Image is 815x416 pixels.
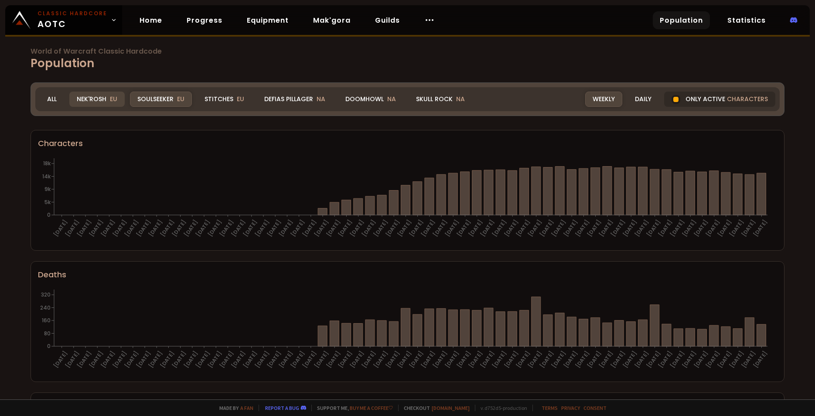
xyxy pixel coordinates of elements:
[752,218,769,238] text: [DATE]
[409,92,472,107] div: Skull Rock
[585,92,622,107] div: Weekly
[218,350,235,369] text: [DATE]
[586,350,603,369] text: [DATE]
[479,218,496,238] text: [DATE]
[681,218,698,238] text: [DATE]
[740,350,757,369] text: [DATE]
[240,11,296,29] a: Equipment
[627,92,659,107] div: Daily
[206,350,223,369] text: [DATE]
[325,218,342,238] text: [DATE]
[123,350,140,369] text: [DATE]
[159,218,176,238] text: [DATE]
[491,218,508,238] text: [DATE]
[159,350,176,369] text: [DATE]
[237,95,244,103] span: EU
[38,10,107,31] span: AOTC
[443,218,460,238] text: [DATE]
[398,405,470,411] span: Checkout
[38,269,777,280] div: Deaths
[38,10,107,17] small: Classic Hardcore
[598,350,615,369] text: [DATE]
[479,350,496,369] text: [DATE]
[277,350,294,369] text: [DATE]
[692,218,709,238] text: [DATE]
[455,218,472,238] text: [DATE]
[306,11,358,29] a: Mak'gora
[88,218,105,238] text: [DATE]
[503,350,520,369] text: [DATE]
[265,405,299,411] a: Report a bug
[64,350,81,369] text: [DATE]
[526,350,543,369] text: [DATE]
[313,218,330,238] text: [DATE]
[728,350,745,369] text: [DATE]
[40,92,64,107] div: All
[183,218,200,238] text: [DATE]
[550,218,567,238] text: [DATE]
[206,218,223,238] text: [DATE]
[408,218,425,238] text: [DATE]
[387,95,396,103] span: NA
[99,350,116,369] text: [DATE]
[384,218,401,238] text: [DATE]
[396,350,413,369] text: [DATE]
[368,11,407,29] a: Guilds
[420,218,437,238] text: [DATE]
[180,11,229,29] a: Progress
[526,218,543,238] text: [DATE]
[301,350,318,369] text: [DATE]
[720,11,773,29] a: Statistics
[277,218,294,238] text: [DATE]
[42,317,51,324] tspan: 160
[47,211,51,218] tspan: 0
[5,5,122,35] a: Classic HardcoreAOTC
[681,350,698,369] text: [DATE]
[41,291,51,298] tspan: 320
[621,218,638,238] text: [DATE]
[633,218,650,238] text: [DATE]
[752,350,769,369] text: [DATE]
[432,350,449,369] text: [DATE]
[40,304,51,311] tspan: 240
[177,95,184,103] span: EU
[669,218,686,238] text: [DATE]
[716,218,733,238] text: [DATE]
[633,350,650,369] text: [DATE]
[740,218,757,238] text: [DATE]
[692,350,709,369] text: [DATE]
[562,350,579,369] text: [DATE]
[704,218,721,238] text: [DATE]
[432,405,470,411] a: [DOMAIN_NAME]
[317,95,325,103] span: NA
[254,218,271,238] text: [DATE]
[539,218,556,238] text: [DATE]
[574,218,591,238] text: [DATE]
[230,218,247,238] text: [DATE]
[42,173,51,180] tspan: 14k
[432,218,449,238] text: [DATE]
[645,218,662,238] text: [DATE]
[348,350,365,369] text: [DATE]
[657,218,674,238] text: [DATE]
[372,218,389,238] text: [DATE]
[218,218,235,238] text: [DATE]
[183,350,200,369] text: [DATE]
[598,218,615,238] text: [DATE]
[147,218,164,238] text: [DATE]
[88,350,105,369] text: [DATE]
[550,350,567,369] text: [DATE]
[242,218,259,238] text: [DATE]
[130,92,192,107] div: Soulseeker
[44,330,51,337] tspan: 80
[645,350,662,369] text: [DATE]
[135,218,152,238] text: [DATE]
[266,218,283,238] text: [DATE]
[43,160,51,167] tspan: 18k
[325,350,342,369] text: [DATE]
[350,405,393,411] a: Buy me a coffee
[52,218,69,238] text: [DATE]
[266,350,283,369] text: [DATE]
[653,11,710,29] a: Population
[69,92,125,107] div: Nek'Rosh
